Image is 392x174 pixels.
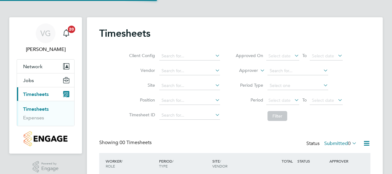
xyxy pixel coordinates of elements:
[23,115,44,121] a: Expenses
[235,82,263,88] label: Period Type
[212,164,227,168] span: VENDOR
[296,155,328,167] div: STATUS
[312,53,334,59] span: Select date
[220,159,221,164] span: /
[159,96,220,105] input: Search for...
[267,67,328,75] input: Search for...
[99,27,150,39] h2: Timesheets
[159,164,168,168] span: TYPE
[328,155,360,167] div: APPROVER
[99,139,153,146] div: Showing
[267,111,287,121] button: Filter
[159,52,220,60] input: Search for...
[172,159,174,164] span: /
[300,96,308,104] span: To
[23,77,34,83] span: Jobs
[127,82,155,88] label: Site
[104,155,157,172] div: WORKER
[60,23,72,43] a: 20
[348,140,351,147] span: 0
[230,68,258,74] label: Approver
[106,164,115,168] span: ROLE
[127,68,155,73] label: Vendor
[235,97,263,103] label: Period
[41,161,59,166] span: Powered by
[40,29,51,37] span: VG
[33,161,59,173] a: Powered byEngage
[120,139,152,146] span: 00 Timesheets
[23,91,49,97] span: Timesheets
[17,73,74,87] button: Jobs
[23,106,49,112] a: Timesheets
[324,140,357,147] label: Submitted
[121,159,123,164] span: /
[157,155,211,172] div: PERIOD
[127,112,155,118] label: Timesheet ID
[17,46,75,53] span: Victor Gheti
[211,155,264,172] div: SITE
[127,97,155,103] label: Position
[17,87,74,101] button: Timesheets
[159,67,220,75] input: Search for...
[159,81,220,90] input: Search for...
[282,159,293,164] span: TOTAL
[235,53,263,58] label: Approved On
[268,53,291,59] span: Select date
[267,81,328,90] input: Select one
[9,17,82,154] nav: Main navigation
[23,64,43,69] span: Network
[68,26,75,33] span: 20
[17,131,75,146] a: Go to home page
[300,52,308,60] span: To
[17,23,75,53] a: VG[PERSON_NAME]
[312,97,334,103] span: Select date
[127,53,155,58] label: Client Config
[306,139,358,148] div: Status
[24,131,67,146] img: countryside-properties-logo-retina.png
[17,101,74,126] div: Timesheets
[17,60,74,73] button: Network
[41,166,59,171] span: Engage
[268,97,291,103] span: Select date
[159,111,220,120] input: Search for...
